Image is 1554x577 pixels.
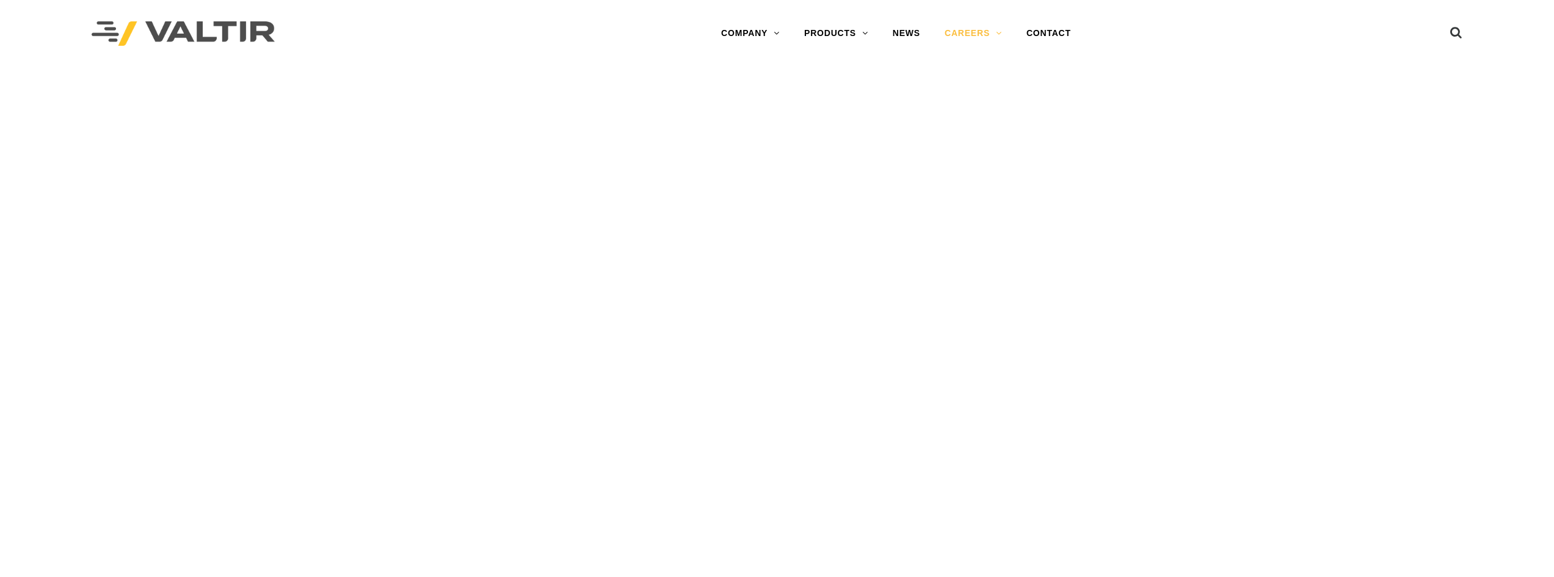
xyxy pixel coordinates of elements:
[880,21,932,46] a: NEWS
[92,21,275,46] img: Valtir
[709,21,792,46] a: COMPANY
[792,21,880,46] a: PRODUCTS
[1014,21,1083,46] a: CONTACT
[932,21,1014,46] a: CAREERS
